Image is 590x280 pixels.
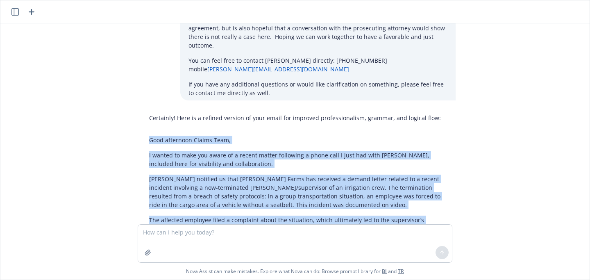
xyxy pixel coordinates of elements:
a: [PERSON_NAME][EMAIL_ADDRESS][DOMAIN_NAME] [207,65,349,73]
p: The affected employee filed a complaint about the situation, which ultimately led to the supervis... [149,216,447,233]
p: [PERSON_NAME] notified us that [PERSON_NAME] Farms has received a demand letter related to a rece... [149,175,447,209]
p: Good afternoon Claims Team, [149,136,447,144]
p: If you have any additional questions or would like clarification on something, please feel free t... [188,80,447,97]
p: I wanted to make you aware of a recent matter following a phone call I just had with [PERSON_NAME... [149,151,447,168]
span: Nova Assist can make mistakes. Explore what Nova can do: Browse prompt library for and [186,263,404,280]
a: BI [382,268,387,275]
p: Certainly! Here is a refined version of your email for improved professionalism, grammar, and log... [149,114,447,122]
p: You can feel free to contact [PERSON_NAME] directly: [PHONE_NUMBER] mobile [188,56,447,73]
p: Summary: [PERSON_NAME] wants to comply with the notice provisions of his insuring agreement, but ... [188,15,447,50]
a: TR [398,268,404,275]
